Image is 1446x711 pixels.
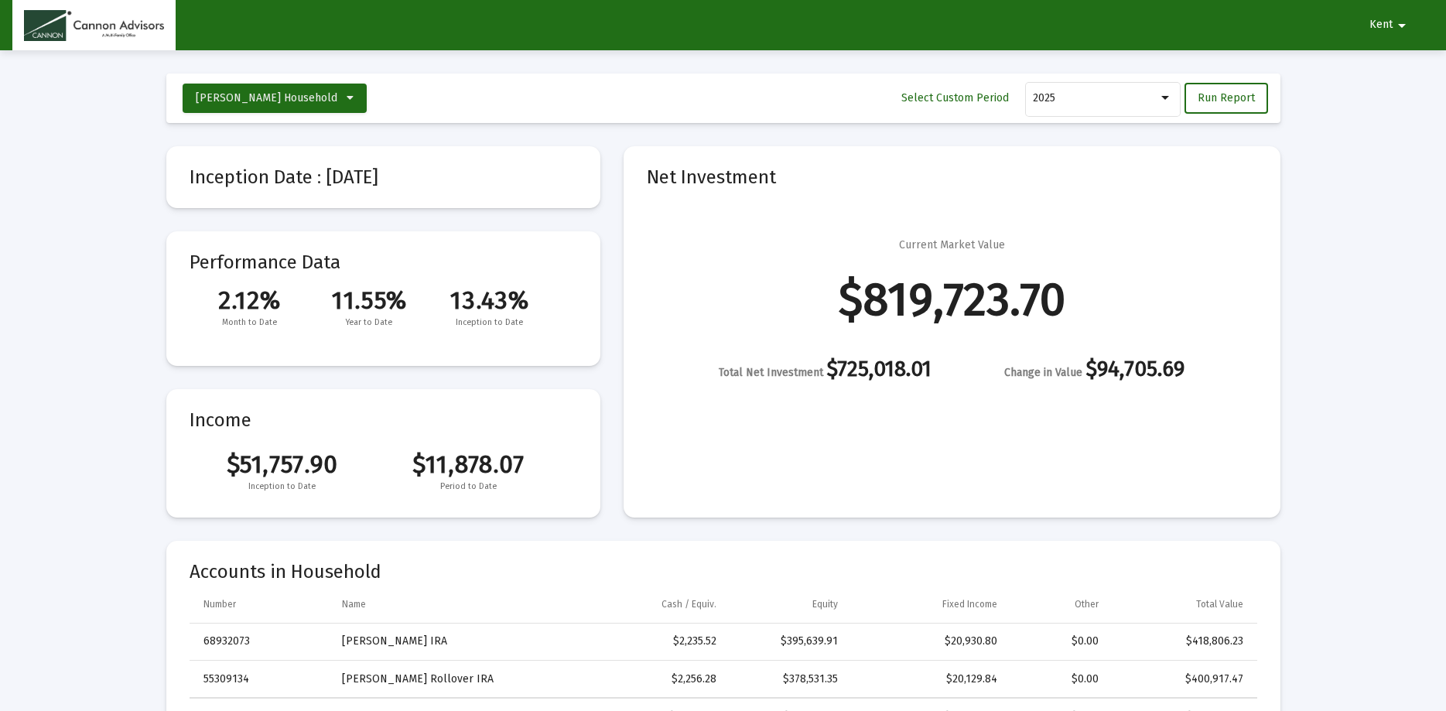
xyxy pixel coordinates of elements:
[1351,9,1430,40] button: Kent
[331,586,569,623] td: Column Name
[309,315,429,330] span: Year to Date
[1196,598,1243,610] div: Total Value
[183,84,367,113] button: [PERSON_NAME] Household
[738,634,838,649] div: $395,639.91
[429,285,549,315] span: 13.43%
[190,169,577,185] mat-card-title: Inception Date : [DATE]
[1184,83,1268,114] button: Run Report
[190,661,331,698] td: 55309134
[190,586,331,623] td: Column Number
[1019,672,1098,687] div: $0.00
[429,315,549,330] span: Inception to Date
[190,450,376,479] span: $51,757.90
[196,91,337,104] span: [PERSON_NAME] Household
[812,598,838,610] div: Equity
[190,564,1257,579] mat-card-title: Accounts in Household
[331,661,569,698] td: [PERSON_NAME] Rollover IRA
[839,292,1065,307] div: $819,723.70
[309,285,429,315] span: 11.55%
[1393,10,1411,41] mat-icon: arrow_drop_down
[1019,634,1098,649] div: $0.00
[1004,366,1082,379] span: Change in Value
[190,315,309,330] span: Month to Date
[1198,91,1255,104] span: Run Report
[580,634,716,649] div: $2,235.52
[942,598,997,610] div: Fixed Income
[1120,672,1243,687] div: $400,917.47
[203,598,236,610] div: Number
[375,479,562,494] span: Period to Date
[190,285,309,315] span: 2.12%
[190,255,577,330] mat-card-title: Performance Data
[190,479,376,494] span: Inception to Date
[1120,634,1243,649] div: $418,806.23
[190,624,331,661] td: 68932073
[899,238,1005,253] div: Current Market Value
[190,412,577,428] mat-card-title: Income
[719,366,823,379] span: Total Net Investment
[24,10,164,41] img: Dashboard
[1109,586,1257,623] td: Column Total Value
[849,586,1008,623] td: Column Fixed Income
[1369,19,1393,32] span: Kent
[580,672,716,687] div: $2,256.28
[647,169,1257,185] mat-card-title: Net Investment
[719,361,932,381] div: $725,018.01
[901,91,1009,104] span: Select Custom Period
[738,672,838,687] div: $378,531.35
[1004,361,1184,381] div: $94,705.69
[569,586,727,623] td: Column Cash / Equiv.
[661,598,716,610] div: Cash / Equiv.
[727,586,849,623] td: Column Equity
[860,672,997,687] div: $20,129.84
[331,624,569,661] td: [PERSON_NAME] IRA
[342,598,366,610] div: Name
[375,450,562,479] span: $11,878.07
[860,634,997,649] div: $20,930.80
[1033,91,1055,104] span: 2025
[1008,586,1109,623] td: Column Other
[1075,598,1099,610] div: Other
